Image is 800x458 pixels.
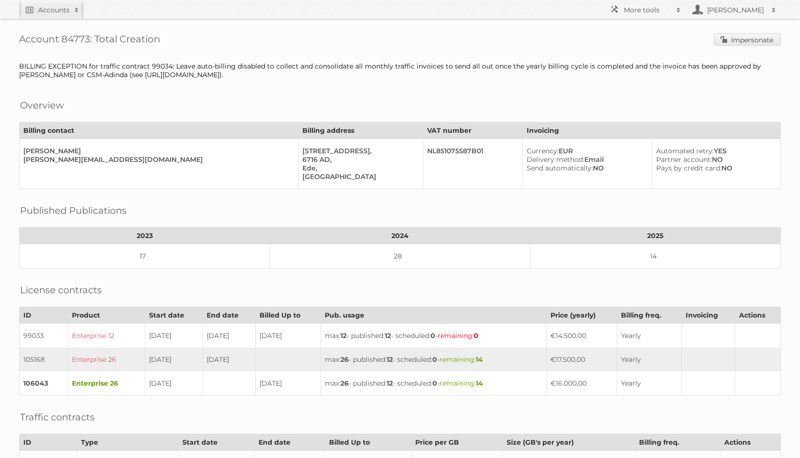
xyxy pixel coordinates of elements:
h2: Traffic contracts [20,410,95,424]
td: 28 [270,244,530,269]
strong: 26 [340,379,349,388]
td: 106043 [20,371,68,396]
th: Invoicing [522,122,780,139]
th: 2024 [270,228,530,244]
span: Pays by credit card: [656,164,721,172]
td: €16.000,00 [546,371,617,396]
h2: [PERSON_NAME] [705,5,767,15]
div: NO [656,155,773,164]
th: Price per GB [411,434,503,451]
td: [DATE] [145,324,203,348]
th: 2023 [20,228,270,244]
th: Type [77,434,179,451]
th: Billing freq. [617,307,681,324]
th: VAT number [423,122,522,139]
th: Billing contact [20,122,299,139]
div: EUR [527,147,645,155]
strong: 14 [476,379,483,388]
td: [DATE] [256,324,321,348]
th: Product [68,307,145,324]
th: Billing freq. [635,434,720,451]
span: Delivery method: [527,155,584,164]
div: BILLING EXCEPTION for traffic contract 99034: Leave auto-billing disabled to collect and consolid... [19,62,781,79]
h2: Published Publications [20,203,127,218]
strong: 0 [432,355,437,364]
td: [DATE] [145,348,203,371]
th: 2025 [530,228,780,244]
strong: 14 [476,355,483,364]
strong: 12 [340,331,347,340]
td: 99033 [20,324,68,348]
th: Invoicing [681,307,735,324]
div: NO [527,164,645,172]
th: Billed Up to [256,307,321,324]
span: remaining: [440,355,483,364]
td: Yearly [617,371,681,396]
td: Yearly [617,348,681,371]
td: [DATE] [145,371,203,396]
h2: Accounts [38,5,70,15]
td: 105168 [20,348,68,371]
div: [GEOGRAPHIC_DATA] [302,172,415,181]
td: [DATE] [202,324,255,348]
td: 17 [20,244,270,269]
th: Pub. usage [320,307,546,324]
td: €17.500,00 [546,348,617,371]
th: End date [202,307,255,324]
th: Billing address [298,122,423,139]
span: Partner account: [656,155,712,164]
a: Impersonate [714,33,781,46]
td: Enterprise 26 [68,371,145,396]
th: Actions [720,434,781,451]
h1: Account 84773: Total Creation [19,33,781,48]
h2: License contracts [20,283,102,297]
th: End date [255,434,325,451]
td: [DATE] [202,348,255,371]
span: remaining: [438,331,479,340]
div: Ede, [302,164,415,172]
div: YES [656,147,773,155]
div: [STREET_ADDRESS], [302,147,415,155]
strong: 12 [387,379,393,388]
span: Automated retry: [656,147,714,155]
td: Enterprise 26 [68,348,145,371]
span: Send automatically: [527,164,593,172]
td: €14.500,00 [546,324,617,348]
th: Price (yearly) [546,307,617,324]
td: 14 [530,244,780,269]
div: [PERSON_NAME] [23,147,290,155]
th: Billed Up to [325,434,411,451]
th: Actions [735,307,781,324]
h2: More tools [624,5,671,15]
th: ID [20,434,77,451]
td: max: - published: - scheduled: - [320,371,546,396]
td: NL851075587B01 [423,139,522,189]
th: Start date [179,434,255,451]
td: max: - published: - scheduled: - [320,324,546,348]
td: max: - published: - scheduled: - [320,348,546,371]
td: Enterprise 12 [68,324,145,348]
div: [PERSON_NAME][EMAIL_ADDRESS][DOMAIN_NAME] [23,155,290,164]
div: NO [656,164,773,172]
td: [DATE] [256,371,321,396]
td: Yearly [617,324,681,348]
strong: 0 [432,379,437,388]
span: Currency: [527,147,559,155]
th: Size (GB's per year) [502,434,635,451]
strong: 12 [385,331,391,340]
div: 6716 AD, [302,155,415,164]
strong: 0 [430,331,435,340]
strong: 0 [474,331,479,340]
strong: 12 [387,355,393,364]
strong: 26 [340,355,349,364]
h2: Overview [20,98,64,112]
span: remaining: [440,379,483,388]
th: Start date [145,307,203,324]
div: Email [527,155,645,164]
th: ID [20,307,68,324]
